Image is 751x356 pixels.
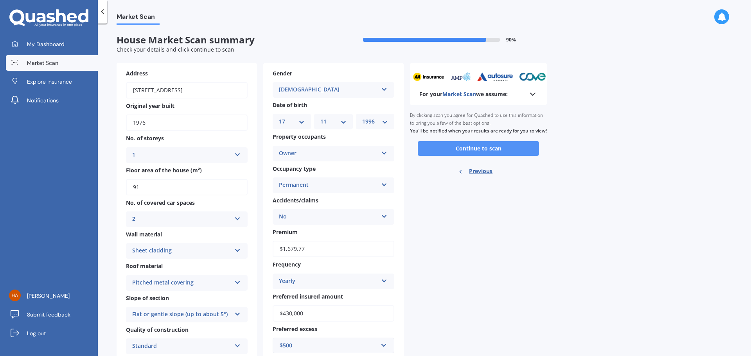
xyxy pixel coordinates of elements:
[476,72,512,81] img: autosure_sm.webp
[273,165,316,172] span: Occupancy type
[279,212,378,222] div: No
[412,72,443,81] img: aa_sm.webp
[27,292,70,300] span: [PERSON_NAME]
[273,70,292,77] span: Gender
[126,326,189,333] span: Quality of construction
[279,181,378,190] div: Permanent
[132,278,231,288] div: Pitched metal covering
[273,261,301,268] span: Frequency
[518,72,545,81] img: cove_sm.webp
[117,34,332,46] span: House Market Scan summary
[449,72,471,81] img: amp_sm.png
[27,59,58,67] span: Market Scan
[273,228,298,236] span: Premium
[442,90,476,98] span: Market Scan
[273,293,343,300] span: Preferred insured amount
[6,288,98,304] a: [PERSON_NAME]
[6,93,98,108] a: Notifications
[27,329,46,337] span: Log out
[126,70,148,77] span: Address
[126,166,202,174] span: Floor area of the house (m²)
[132,246,231,256] div: Sheet cladding
[132,215,231,224] div: 2
[9,290,21,301] img: 7f3496e5c04eb923ff40dc47748787d3
[6,326,98,341] a: Log out
[506,37,516,43] span: 90 %
[273,101,307,109] span: Date of birth
[273,133,326,141] span: Property occupants
[279,149,378,158] div: Owner
[27,97,59,104] span: Notifications
[418,141,539,156] button: Continue to scan
[126,135,164,142] span: No. of storeys
[6,55,98,71] a: Market Scan
[410,105,547,141] div: By clicking scan you agree for Quashed to use this information to bring you a few of the best opt...
[27,40,65,48] span: My Dashboard
[117,13,160,23] span: Market Scan
[280,341,378,350] div: $500
[273,197,318,204] span: Accidents/claims
[117,46,234,53] span: Check your details and click continue to scan
[132,342,231,351] div: Standard
[469,165,492,177] span: Previous
[132,310,231,319] div: Flat or gentle slope (up to about 5°)
[126,231,162,238] span: Wall material
[273,241,394,257] input: Enter premium
[27,78,72,86] span: Explore insurance
[126,263,163,270] span: Roof material
[126,179,248,195] input: Enter floor area
[6,36,98,52] a: My Dashboard
[6,307,98,322] a: Submit feedback
[27,311,70,318] span: Submit feedback
[132,150,231,160] div: 1
[126,294,169,302] span: Slope of section
[126,199,195,206] span: No. of covered car spaces
[273,325,317,333] span: Preferred excess
[279,277,378,286] div: Yearly
[6,74,98,89] a: Explore insurance
[126,102,174,109] span: Original year built
[419,90,508,98] b: For your we assume:
[410,127,547,134] b: You’ll be notified when your results are ready for you to view!
[279,85,378,95] div: [DEMOGRAPHIC_DATA]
